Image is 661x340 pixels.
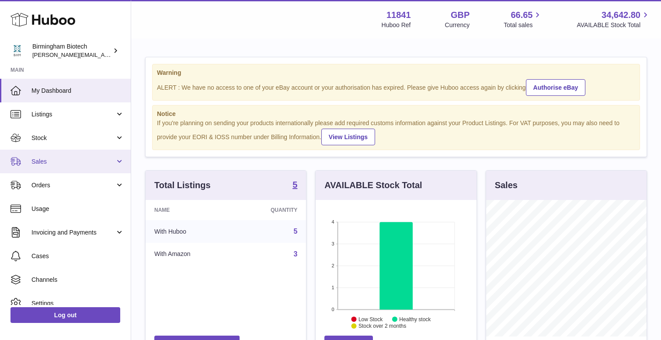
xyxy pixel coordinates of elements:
[157,78,635,96] div: ALERT : We have no access to one of your eBay account or your authorisation has expired. Please g...
[10,44,24,57] img: m.hsu@birminghambiotech.co.uk
[332,263,334,268] text: 2
[293,250,297,258] a: 3
[31,181,115,189] span: Orders
[31,110,115,119] span: Listings
[577,9,651,29] a: 34,642.80 AVAILABLE Stock Total
[157,110,635,118] strong: Notice
[400,316,431,322] text: Healthy stock
[31,252,124,260] span: Cases
[445,21,470,29] div: Currency
[504,9,543,29] a: 66.65 Total sales
[31,228,115,237] span: Invoicing and Payments
[292,180,297,189] strong: 5
[31,276,124,284] span: Channels
[321,129,375,145] a: View Listings
[577,21,651,29] span: AVAILABLE Stock Total
[526,79,586,96] a: Authorise eBay
[504,21,543,29] span: Total sales
[332,241,334,246] text: 3
[292,180,297,191] a: 5
[324,179,422,191] h3: AVAILABLE Stock Total
[495,179,518,191] h3: Sales
[157,119,635,145] div: If you're planning on sending your products internationally please add required customs informati...
[31,87,124,95] span: My Dashboard
[146,243,233,266] td: With Amazon
[31,158,115,166] span: Sales
[32,42,111,59] div: Birmingham Biotech
[293,228,297,235] a: 5
[332,219,334,224] text: 4
[451,9,470,21] strong: GBP
[146,200,233,220] th: Name
[386,9,411,21] strong: 11841
[10,307,120,323] a: Log out
[233,200,306,220] th: Quantity
[157,69,635,77] strong: Warning
[358,323,406,329] text: Stock over 2 months
[511,9,532,21] span: 66.65
[32,51,175,58] span: [PERSON_NAME][EMAIL_ADDRESS][DOMAIN_NAME]
[154,179,211,191] h3: Total Listings
[332,307,334,312] text: 0
[31,205,124,213] span: Usage
[602,9,640,21] span: 34,642.80
[31,134,115,142] span: Stock
[382,21,411,29] div: Huboo Ref
[146,220,233,243] td: With Huboo
[332,285,334,290] text: 1
[358,316,383,322] text: Low Stock
[31,299,124,308] span: Settings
